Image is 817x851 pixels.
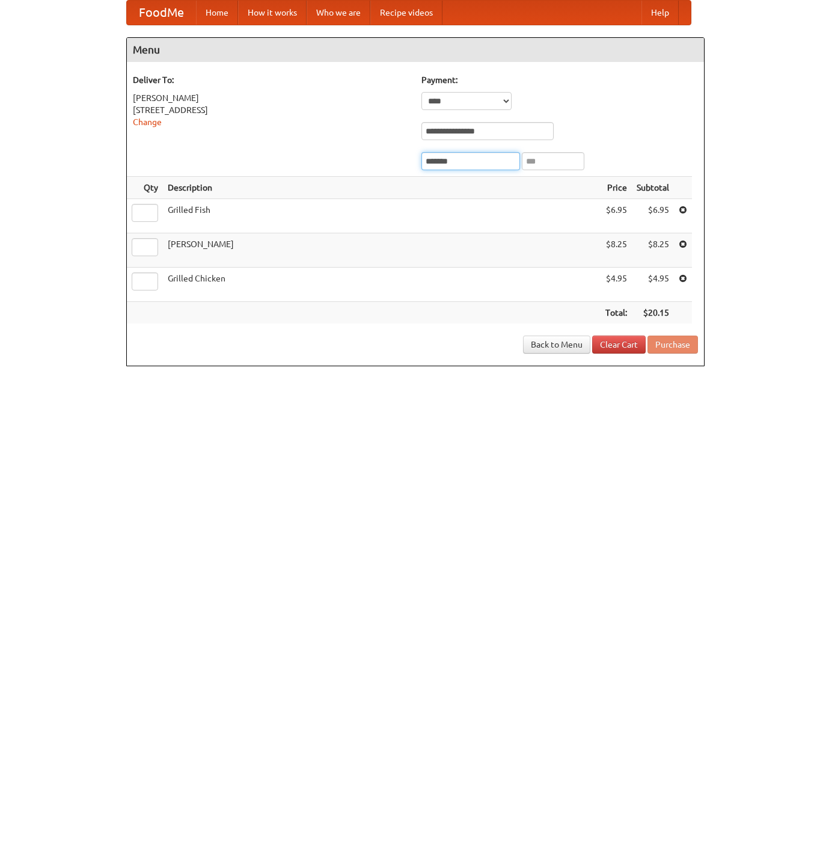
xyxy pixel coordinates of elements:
[127,38,704,62] h4: Menu
[133,74,409,86] h5: Deliver To:
[647,336,698,354] button: Purchase
[523,336,590,354] a: Back to Menu
[421,74,698,86] h5: Payment:
[601,233,632,268] td: $8.25
[133,92,409,104] div: [PERSON_NAME]
[133,117,162,127] a: Change
[632,177,674,199] th: Subtotal
[196,1,238,25] a: Home
[133,104,409,116] div: [STREET_ADDRESS]
[632,268,674,302] td: $4.95
[641,1,679,25] a: Help
[238,1,307,25] a: How it works
[601,177,632,199] th: Price
[163,199,601,233] td: Grilled Fish
[632,302,674,324] th: $20.15
[127,1,196,25] a: FoodMe
[592,336,646,354] a: Clear Cart
[163,177,601,199] th: Description
[370,1,442,25] a: Recipe videos
[163,233,601,268] td: [PERSON_NAME]
[632,233,674,268] td: $8.25
[127,177,163,199] th: Qty
[632,199,674,233] td: $6.95
[601,199,632,233] td: $6.95
[601,268,632,302] td: $4.95
[163,268,601,302] td: Grilled Chicken
[307,1,370,25] a: Who we are
[601,302,632,324] th: Total:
